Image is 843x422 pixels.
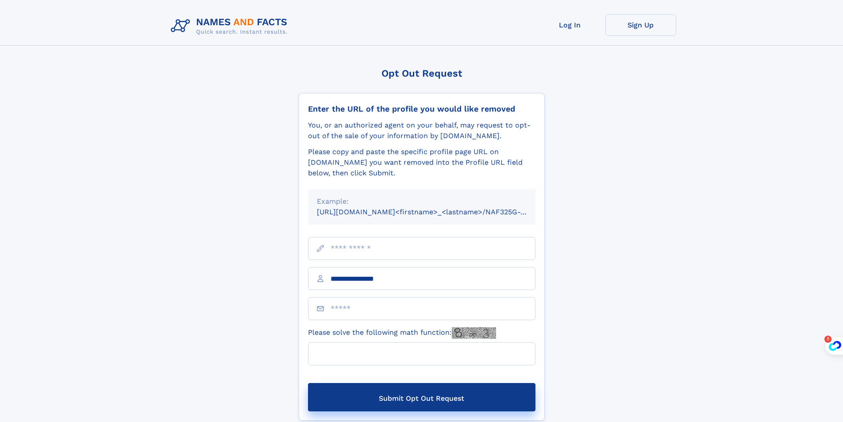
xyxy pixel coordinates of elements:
label: Please solve the following math function: [308,327,496,339]
a: Sign Up [605,14,676,36]
div: Opt Out Request [299,68,545,79]
div: You, or an authorized agent on your behalf, may request to opt-out of the sale of your informatio... [308,120,535,141]
div: Please copy and paste the specific profile page URL on [DOMAIN_NAME] you want removed into the Pr... [308,147,535,178]
a: Log In [535,14,605,36]
img: Logo Names and Facts [167,14,295,38]
button: Submit Opt Out Request [308,383,535,411]
div: Enter the URL of the profile you would like removed [308,104,535,114]
small: [URL][DOMAIN_NAME]<firstname>_<lastname>/NAF325G-xxxxxxxx [317,208,552,216]
div: Example: [317,196,527,207]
